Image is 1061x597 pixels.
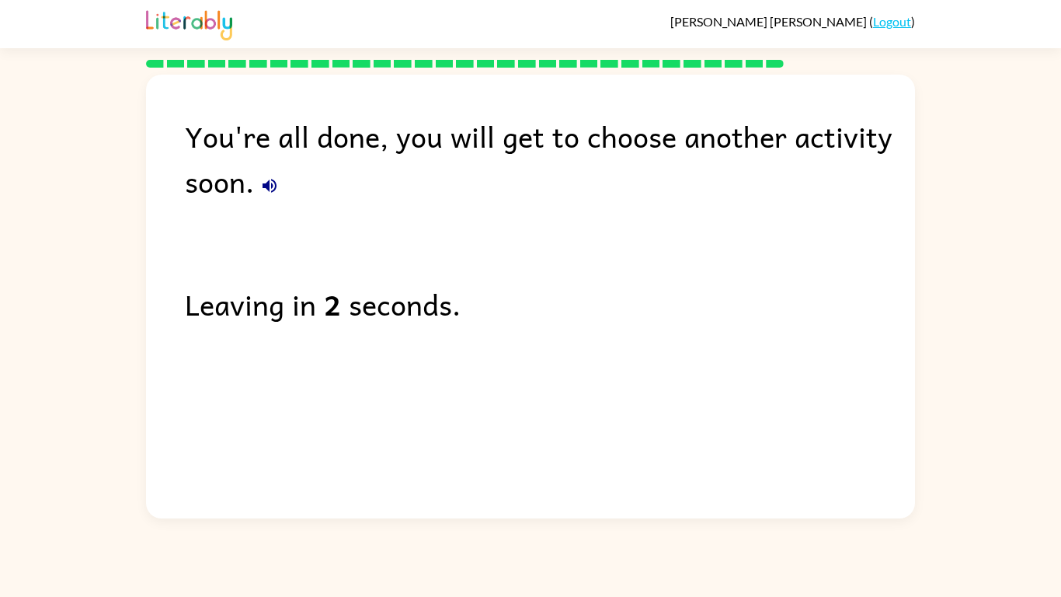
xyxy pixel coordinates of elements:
div: ( ) [670,14,915,29]
a: Logout [873,14,911,29]
div: Leaving in seconds. [185,281,915,326]
span: [PERSON_NAME] [PERSON_NAME] [670,14,869,29]
img: Literably [146,6,232,40]
b: 2 [324,281,341,326]
div: You're all done, you will get to choose another activity soon. [185,113,915,204]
